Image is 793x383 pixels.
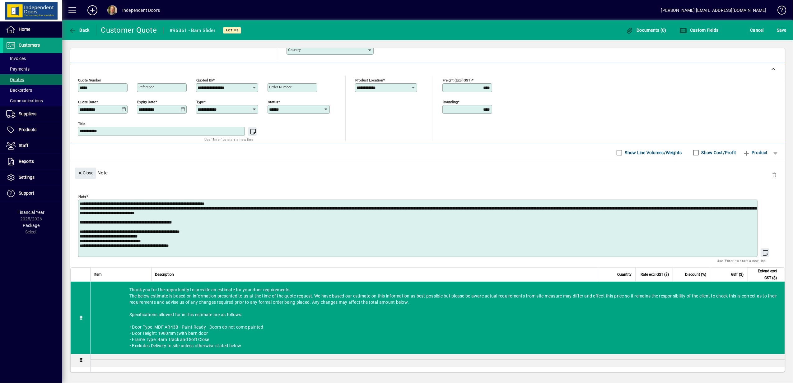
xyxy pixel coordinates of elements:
[170,25,215,35] div: #96361 - Barn Slider
[443,78,472,82] mat-label: Freight (excl GST)
[777,28,779,33] span: S
[679,28,719,33] span: Custom Fields
[19,43,40,48] span: Customers
[6,88,32,93] span: Backorders
[69,28,90,33] span: Back
[19,27,30,32] span: Home
[78,78,101,82] mat-label: Quote number
[19,111,36,116] span: Suppliers
[6,98,43,103] span: Communications
[773,1,785,21] a: Knowledge Base
[94,271,102,278] span: Item
[18,210,45,215] span: Financial Year
[661,5,767,15] div: [PERSON_NAME] [EMAIL_ADDRESS][DOMAIN_NAME]
[6,67,30,72] span: Payments
[155,271,174,278] span: Description
[19,191,34,196] span: Support
[739,147,771,158] button: Product
[641,271,669,278] span: Rate excl GST ($)
[443,99,458,104] mat-label: Rounding
[82,5,102,16] button: Add
[70,161,785,184] div: Note
[91,367,785,383] div: Barn Door and Track:
[717,257,766,264] mat-hint: Use 'Enter' to start a new line
[624,25,668,36] button: Documents (0)
[626,28,666,33] span: Documents (0)
[78,99,96,104] mat-label: Quote date
[3,186,62,201] a: Support
[355,78,383,82] mat-label: Product location
[767,168,782,182] button: Delete
[196,99,204,104] mat-label: Type
[3,170,62,185] a: Settings
[269,85,292,89] mat-label: Order number
[78,121,85,126] mat-label: Title
[78,194,86,198] mat-label: Note
[19,143,28,148] span: Staff
[75,168,96,179] button: Close
[62,25,96,36] app-page-header-button: Back
[196,78,213,82] mat-label: Quoted by
[777,25,786,35] span: ave
[6,77,24,82] span: Quotes
[19,159,34,164] span: Reports
[67,25,91,36] button: Back
[73,170,98,175] app-page-header-button: Close
[3,74,62,85] a: Quotes
[3,85,62,95] a: Backorders
[288,48,301,52] mat-label: Country
[678,25,720,36] button: Custom Fields
[3,53,62,64] a: Invoices
[226,28,239,32] span: Active
[19,175,35,180] span: Settings
[617,271,632,278] span: Quantity
[624,150,682,156] label: Show Line Volumes/Weights
[749,25,766,36] button: Cancel
[731,271,744,278] span: GST ($)
[137,99,155,104] mat-label: Expiry date
[3,22,62,37] a: Home
[3,106,62,122] a: Suppliers
[77,168,94,178] span: Close
[19,127,36,132] span: Products
[3,138,62,154] a: Staff
[3,154,62,169] a: Reports
[204,136,253,143] mat-hint: Use 'Enter' to start a new line
[775,25,788,36] button: Save
[3,122,62,138] a: Products
[122,5,160,15] div: Independent Doors
[23,223,40,228] span: Package
[268,99,278,104] mat-label: Status
[3,64,62,74] a: Payments
[91,282,785,354] div: Thank you for the opportunity to provide an estimate for your door requirements. The below estima...
[751,268,777,281] span: Extend excl GST ($)
[743,148,768,158] span: Product
[6,56,26,61] span: Invoices
[3,95,62,106] a: Communications
[700,150,736,156] label: Show Cost/Profit
[138,85,154,89] mat-label: Reference
[767,172,782,178] app-page-header-button: Delete
[750,25,764,35] span: Cancel
[685,271,706,278] span: Discount (%)
[102,5,122,16] button: Profile
[101,25,157,35] div: Customer Quote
